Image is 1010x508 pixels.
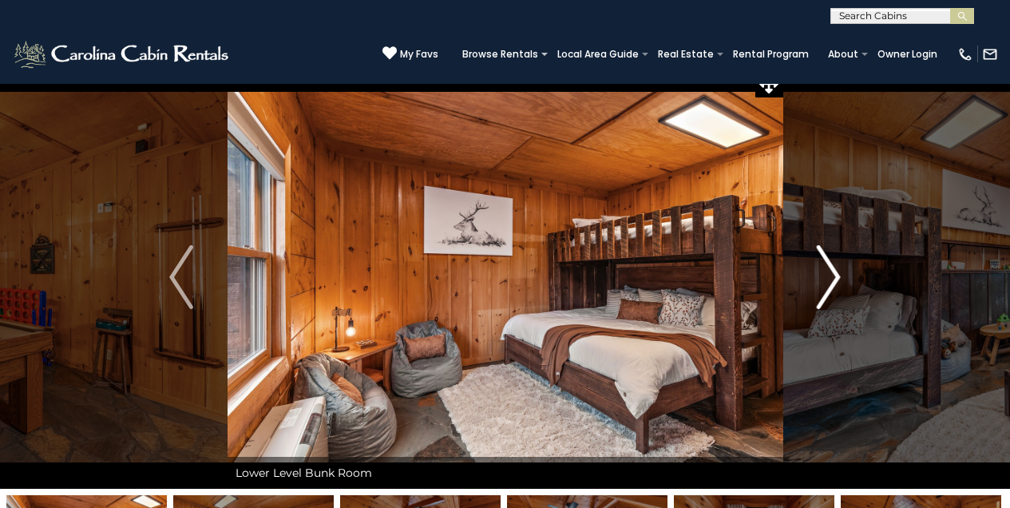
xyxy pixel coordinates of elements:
img: arrow [169,245,193,309]
img: White-1-2.png [12,38,233,70]
a: Local Area Guide [549,43,647,65]
span: My Favs [400,47,438,62]
a: My Favs [382,46,438,62]
a: Real Estate [650,43,722,65]
img: mail-regular-white.png [982,46,998,62]
button: Previous [136,65,228,489]
a: Rental Program [725,43,817,65]
button: Next [782,65,874,489]
a: Owner Login [869,43,945,65]
div: Lower Level Bunk Room [228,457,783,489]
a: Browse Rentals [454,43,546,65]
img: phone-regular-white.png [957,46,973,62]
a: About [820,43,866,65]
img: arrow [817,245,841,309]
